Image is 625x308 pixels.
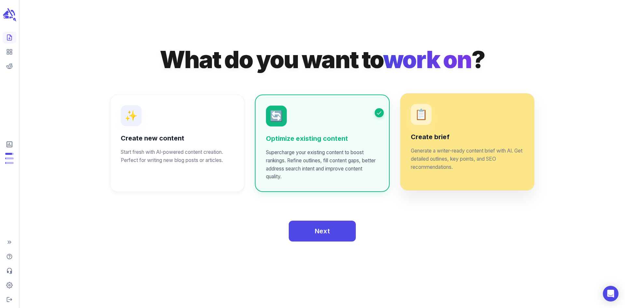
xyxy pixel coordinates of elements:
[289,221,356,242] button: Next
[127,46,518,74] h1: What do you want to ?
[411,147,524,171] p: Generate a writer-ready content brief with AI. Get detailed outlines, key points, and SEO recomme...
[3,265,16,277] span: Contact Support
[270,111,283,121] p: 🔄
[125,110,138,121] p: ✨
[3,60,16,72] span: View your Reddit Intelligence add-on dashboard
[5,153,14,155] span: Posts: 4 of 5 monthly posts used
[3,294,16,305] span: Logout
[603,286,618,301] div: Open Intercom Messenger
[5,157,14,159] span: Output Tokens: 8,295 of 120,000 monthly tokens used. These limits are based on the last model you...
[121,148,234,165] p: Start fresh with AI-powered content creation. Perfect for writing new blog posts or articles.
[3,46,16,58] span: View your content dashboard
[383,45,471,74] span: work on
[3,32,16,43] span: Create new content
[266,149,378,181] p: Supercharge your existing content to boost rankings. Refine outlines, fill content gaps, better a...
[5,162,14,164] span: Input Tokens: 79,441 of 960,000 monthly tokens used. These limits are based on the last model you...
[411,133,524,142] h6: Create brief
[3,279,16,291] span: Adjust your account settings
[3,251,16,262] span: Help Center
[415,109,428,120] p: 📋
[3,138,16,151] span: View Subscription & Usage
[3,236,16,248] span: Expand Sidebar
[315,226,330,237] span: Next
[121,134,234,143] h6: Create new content
[266,134,378,143] h6: Optimize existing content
